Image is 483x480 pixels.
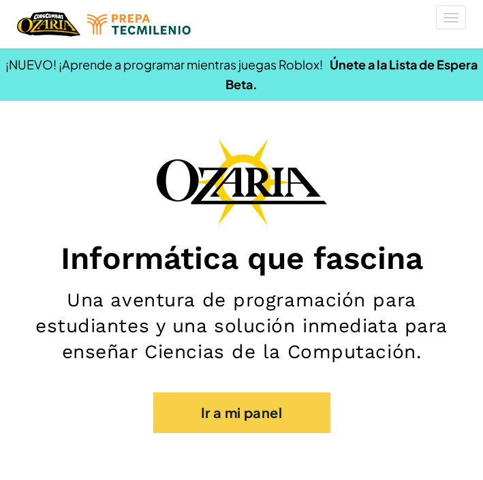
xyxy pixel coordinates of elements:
img: Ozaria branding logo [157,138,327,225]
a: Ozaria by CodeCombat logo [17,10,80,38]
h2: Una aventura de programación para estudiantes y una solución inmediata para enseñar Ciencias de l... [14,287,469,365]
img: Tecmilenio logo [87,14,191,35]
a: Ir a mi panel [153,392,330,433]
img: Home [17,10,80,38]
span: ¡NUEVO! ¡Aprende a programar mientras juegas Roblox! [5,57,323,72]
h1: Informática que fascina [14,239,469,277]
a: Únete a la Lista de Espera Beta. [225,57,478,92]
